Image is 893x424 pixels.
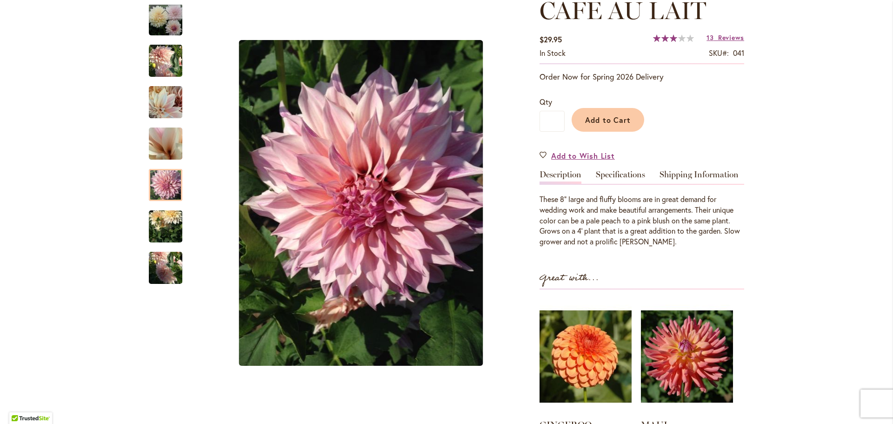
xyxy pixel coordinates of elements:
[7,391,33,417] iframe: Launch Accessibility Center
[540,299,632,414] img: GINGEROO
[709,48,729,58] strong: SKU
[572,108,644,132] button: Add to Cart
[641,299,733,414] img: MAUI
[540,71,744,82] p: Order Now for Spring 2026 Delivery
[149,160,192,201] div: Café Au Lait
[149,77,192,118] div: Café Au Lait
[149,43,182,78] img: Café Au Lait
[149,80,182,125] img: Café Au Lait
[540,48,566,58] span: In stock
[132,119,199,169] img: Café Au Lait
[239,40,483,366] img: Café Au Lait
[149,242,182,284] div: Café Au Lait
[192,5,573,402] div: Product Images
[540,48,566,59] div: Availability
[551,150,615,161] span: Add to Wish List
[653,34,694,42] div: 60%
[192,5,530,402] div: Café Au Lait
[596,170,645,184] a: Specifications
[540,170,581,184] a: Description
[149,5,182,19] div: Previous
[540,170,744,247] div: Detailed Product Info
[149,204,182,249] img: Café Au Lait
[706,33,713,42] span: 13
[540,150,615,161] a: Add to Wish List
[540,97,552,107] span: Qty
[540,34,562,44] span: $29.95
[192,5,530,402] div: Café Au LaitCafé Au LaitCafé Au Lait
[149,35,192,77] div: Café Au Lait
[540,270,599,286] strong: Great with...
[149,118,192,160] div: Café Au Lait
[149,201,192,242] div: Café Au Lait
[718,33,744,42] span: Reviews
[733,48,744,59] div: 041
[585,115,631,125] span: Add to Cart
[660,170,739,184] a: Shipping Information
[706,33,744,42] a: 13 Reviews
[540,194,744,247] div: These 8" large and fluffy blooms are in great demand for wedding work and make beautiful arrangem...
[149,246,182,290] img: Café Au Lait
[149,3,182,36] img: Café Au Lait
